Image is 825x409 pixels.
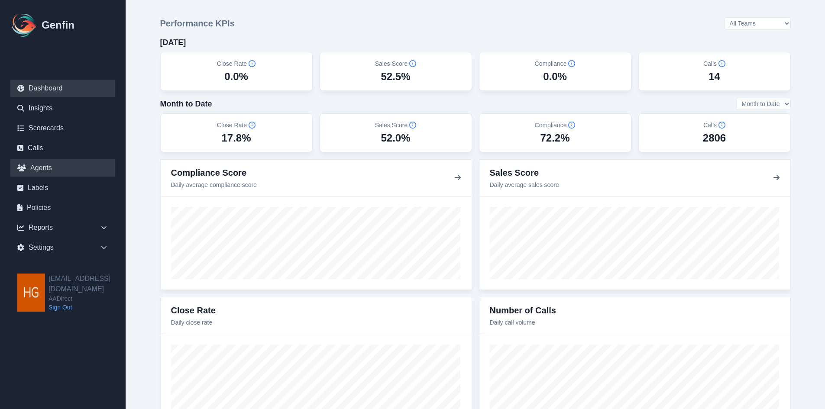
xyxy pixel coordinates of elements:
[490,180,559,189] p: Daily average sales score
[381,131,410,145] div: 52.0%
[490,304,556,316] h3: Number of Calls
[160,36,186,48] h4: [DATE]
[773,173,780,183] button: View details
[10,100,115,117] a: Insights
[568,60,575,67] span: Info
[49,303,126,312] a: Sign Out
[535,59,576,68] h5: Compliance
[42,18,74,32] h1: Genfin
[718,60,725,67] span: Info
[409,122,416,129] span: Info
[381,70,410,84] div: 52.5%
[703,121,725,129] h5: Calls
[171,304,216,316] h3: Close Rate
[543,70,567,84] div: 0.0%
[171,318,216,327] p: Daily close rate
[160,98,212,110] h4: Month to Date
[375,59,416,68] h5: Sales Score
[490,167,559,179] h3: Sales Score
[224,70,248,84] div: 0.0%
[249,122,256,129] span: Info
[535,121,576,129] h5: Compliance
[454,173,461,183] button: View details
[10,199,115,216] a: Policies
[10,179,115,196] a: Labels
[217,59,256,68] h5: Close Rate
[17,274,45,312] img: hgarza@aadirect.com
[718,122,725,129] span: Info
[10,219,115,236] div: Reports
[10,239,115,256] div: Settings
[10,11,38,39] img: Logo
[10,159,115,177] a: Agents
[540,131,569,145] div: 72.2%
[10,139,115,157] a: Calls
[375,121,416,129] h5: Sales Score
[10,80,115,97] a: Dashboard
[703,59,725,68] h5: Calls
[409,60,416,67] span: Info
[217,121,256,129] h5: Close Rate
[10,119,115,137] a: Scorecards
[160,17,235,29] h3: Performance KPIs
[49,274,126,294] h2: [EMAIL_ADDRESS][DOMAIN_NAME]
[490,318,556,327] p: Daily call volume
[249,60,256,67] span: Info
[49,294,126,303] span: AADirect
[703,131,726,145] div: 2806
[709,70,720,84] div: 14
[221,131,251,145] div: 17.8%
[171,180,257,189] p: Daily average compliance score
[171,167,257,179] h3: Compliance Score
[568,122,575,129] span: Info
